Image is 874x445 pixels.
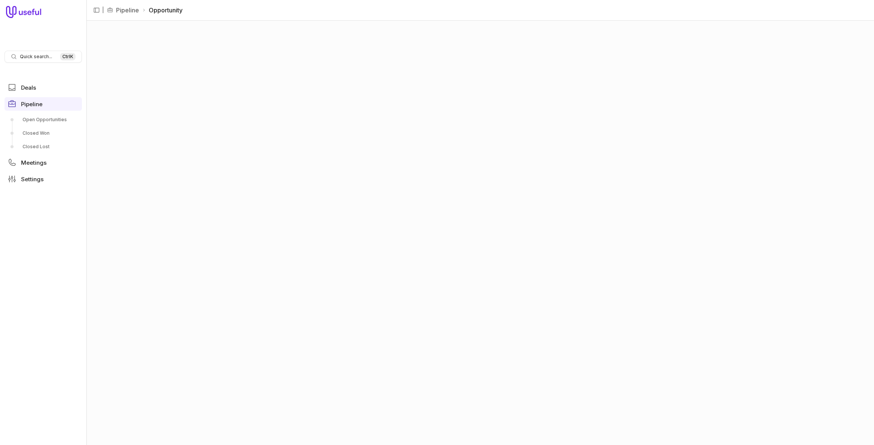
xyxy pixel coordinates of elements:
[91,5,102,16] button: Collapse sidebar
[5,156,82,169] a: Meetings
[142,6,183,15] li: Opportunity
[5,114,82,153] div: Pipeline submenu
[116,6,139,15] a: Pipeline
[5,141,82,153] a: Closed Lost
[60,53,75,60] kbd: Ctrl K
[21,160,47,165] span: Meetings
[5,127,82,139] a: Closed Won
[5,81,82,94] a: Deals
[5,114,82,126] a: Open Opportunities
[20,54,52,60] span: Quick search...
[21,85,36,90] span: Deals
[5,97,82,111] a: Pipeline
[21,176,44,182] span: Settings
[5,172,82,186] a: Settings
[102,6,104,15] span: |
[21,101,42,107] span: Pipeline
